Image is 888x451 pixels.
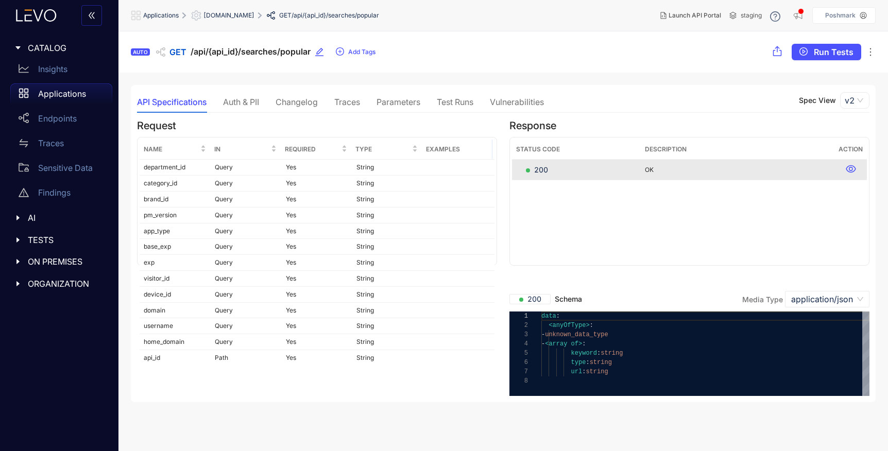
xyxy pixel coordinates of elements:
span: In [214,144,269,155]
span: <anyOfType> [549,322,589,329]
div: Traces [334,97,360,107]
span: /api/{api_id}/searches/popular [191,47,311,57]
span: string [601,350,623,357]
div: Vulnerabilities [490,97,544,107]
span: : [556,313,560,320]
span: type [571,359,586,366]
span: - [541,340,545,348]
td: visitor_id [140,271,211,287]
span: AI [28,213,104,222]
span: string [586,368,608,375]
p: Applications [38,89,86,98]
td: Query [211,255,282,271]
div: CATALOG [6,37,112,59]
span: caret-right [14,258,22,265]
div: 4 [509,339,528,349]
span: Type [355,144,410,155]
div: 2 [509,321,528,330]
span: Schema [509,294,582,304]
td: Query [211,239,282,255]
span: : [590,322,593,329]
div: Parameters [377,97,420,107]
a: Traces [10,133,112,158]
span: 200 [519,294,541,304]
th: Action [834,140,867,160]
td: device_id [140,287,211,303]
div: 3 [509,330,528,339]
td: api_id [140,350,211,366]
span: caret-right [14,236,22,244]
span: Add Tags [348,48,375,56]
td: Yes [282,334,353,350]
div: 1 [509,311,528,321]
td: Yes [282,255,353,271]
td: Yes [282,287,353,303]
div: API Specifications [137,97,207,107]
td: Yes [282,207,353,223]
span: caret-right [14,214,22,221]
label: Media Type [742,295,783,304]
div: 8 [509,376,528,386]
td: String [352,176,423,192]
td: String [352,318,423,334]
div: Test Runs [437,97,473,107]
td: Query [211,207,282,223]
span: GET [279,12,292,19]
td: String [352,350,423,366]
p: Sensitive Data [38,163,93,172]
td: app_type [140,223,211,239]
th: Status Code [512,140,641,160]
p: Spec View [799,96,836,105]
span: caret-right [14,44,22,51]
td: Yes [282,271,353,287]
div: AI [6,207,112,229]
button: Launch API Portal [652,7,729,24]
td: exp [140,255,211,271]
span: edit [315,47,324,57]
td: Query [211,318,282,334]
td: Yes [282,350,353,366]
td: Yes [282,318,353,334]
span: TESTS [28,235,104,245]
td: username [140,318,211,334]
p: Endpoints [38,114,77,123]
span: GET [169,47,186,57]
td: Query [211,287,282,303]
td: String [352,271,423,287]
td: String [352,255,423,271]
span: <array of> [545,340,582,348]
div: 7 [509,367,528,376]
p: Poshmark [825,12,856,19]
td: Query [211,223,282,239]
td: String [352,334,423,350]
a: Applications [10,83,112,108]
div: TESTS [6,229,112,251]
td: String [352,160,423,176]
p: Findings [38,188,71,197]
td: String [352,239,423,255]
td: pm_version [140,207,211,223]
p: Insights [38,64,67,74]
span: setting [191,10,203,21]
td: Query [211,271,282,287]
a: Endpoints [10,108,112,133]
td: Yes [282,192,353,207]
span: : [582,368,586,375]
span: url [571,368,583,375]
div: 6 [509,358,528,367]
td: String [352,223,423,239]
span: Applications [143,12,179,19]
td: home_domain [140,334,211,350]
td: Yes [282,303,353,319]
h4: Response [509,120,869,132]
button: edit [315,44,331,60]
td: Query [211,160,282,176]
span: ON PREMISES [28,257,104,266]
a: Insights [10,59,112,83]
span: Run Tests [814,47,853,57]
div: Changelog [276,97,318,107]
a: Sensitive Data [10,158,112,182]
th: Required [281,140,351,160]
th: Type [351,140,422,160]
td: department_id [140,160,211,176]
